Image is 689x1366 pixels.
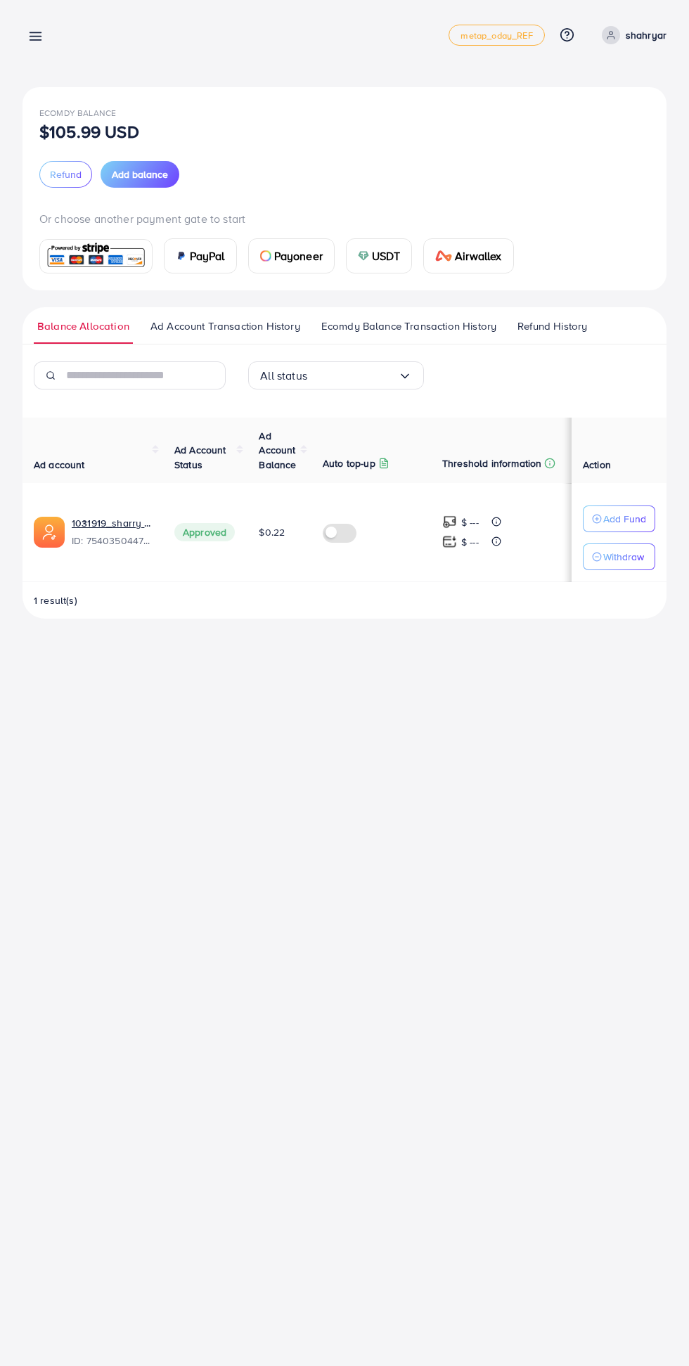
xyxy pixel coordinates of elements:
span: metap_oday_REF [461,31,532,40]
p: shahryar [626,27,667,44]
a: card [39,239,153,273]
span: Ad Account Balance [259,429,296,472]
span: Refund History [517,318,587,334]
p: Add Fund [603,510,646,527]
span: Airwallex [455,247,501,264]
span: Ecomdy Balance [39,107,116,119]
span: Ad account [34,458,85,472]
span: Payoneer [274,247,323,264]
button: Add Fund [583,505,655,532]
img: card [176,250,187,262]
a: shahryar [596,26,667,44]
div: <span class='underline'>1031919_sharry mughal_1755624852344</span></br>7540350447681863698 [72,516,152,548]
p: Withdraw [603,548,644,565]
button: Add balance [101,161,179,188]
img: ic-ads-acc.e4c84228.svg [34,517,65,548]
img: card [435,250,452,262]
p: Threshold information [442,455,541,472]
a: metap_oday_REF [449,25,544,46]
span: Refund [50,167,82,181]
img: top-up amount [442,534,457,549]
span: Approved [174,523,235,541]
span: PayPal [190,247,225,264]
img: card [260,250,271,262]
a: cardPayoneer [248,238,335,273]
img: top-up amount [442,515,457,529]
div: Search for option [248,361,424,389]
span: Add balance [112,167,168,181]
p: Auto top-up [323,455,375,472]
span: USDT [372,247,401,264]
p: $ --- [461,534,479,550]
input: Search for option [307,365,398,387]
span: Balance Allocation [37,318,129,334]
img: card [44,241,148,271]
p: Or choose another payment gate to start [39,210,650,227]
a: cardAirwallex [423,238,513,273]
span: $0.22 [259,525,285,539]
span: Ad Account Status [174,443,226,471]
img: card [358,250,369,262]
button: Withdraw [583,543,655,570]
span: 1 result(s) [34,593,77,607]
button: Refund [39,161,92,188]
span: All status [260,365,307,387]
p: $105.99 USD [39,123,139,140]
span: Ecomdy Balance Transaction History [321,318,496,334]
p: $ --- [461,514,479,531]
a: 1031919_sharry mughal_1755624852344 [72,516,152,530]
a: cardUSDT [346,238,413,273]
a: cardPayPal [164,238,237,273]
span: Action [583,458,611,472]
span: ID: 7540350447681863698 [72,534,152,548]
span: Ad Account Transaction History [150,318,300,334]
